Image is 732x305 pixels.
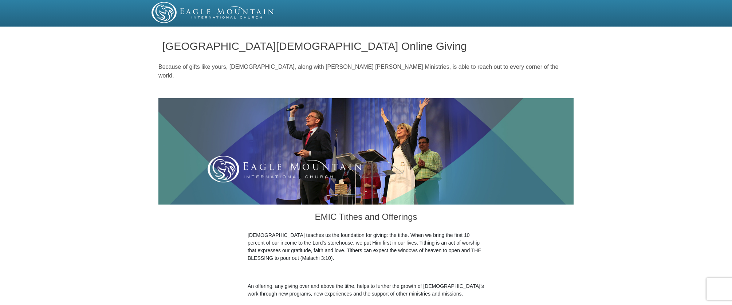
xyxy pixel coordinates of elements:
[158,63,574,80] p: Because of gifts like yours, [DEMOGRAPHIC_DATA], along with [PERSON_NAME] [PERSON_NAME] Ministrie...
[162,40,570,52] h1: [GEOGRAPHIC_DATA][DEMOGRAPHIC_DATA] Online Giving
[248,231,484,262] p: [DEMOGRAPHIC_DATA] teaches us the foundation for giving: the tithe. When we bring the first 10 pe...
[248,282,484,298] p: An offering, any giving over and above the tithe, helps to further the growth of [DEMOGRAPHIC_DAT...
[248,205,484,231] h3: EMIC Tithes and Offerings
[151,2,275,23] img: EMIC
